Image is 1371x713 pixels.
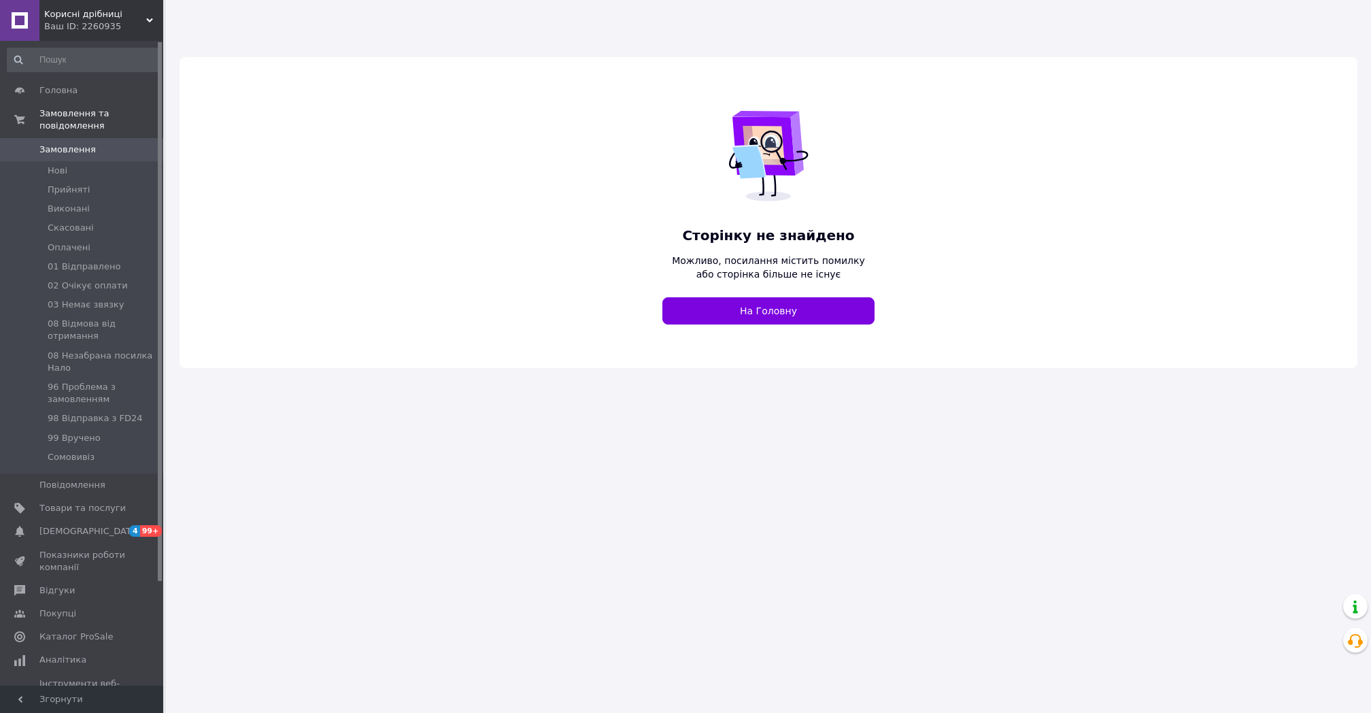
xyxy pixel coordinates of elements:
span: Сторінку не знайдено [662,226,875,246]
span: Оплачені [48,242,90,254]
input: Пошук [7,48,160,72]
span: 08 Незабрана посилка Нало [48,350,159,374]
span: Інструменти веб-майстра та SEO [39,678,126,702]
span: 01 Відправлено [48,261,120,273]
span: Прийняті [48,184,90,196]
span: Аналітика [39,654,86,666]
span: 4 [129,525,140,537]
span: Показники роботи компанії [39,549,126,574]
span: Виконані [48,203,90,215]
span: 02 Очікує оплати [48,280,128,292]
span: Головна [39,84,78,97]
span: 03 Немає звязку [48,299,124,311]
span: Каталог ProSale [39,631,113,643]
span: Замовлення та повідомлення [39,107,163,132]
span: Можливо, посилання містить помилку або сторінка більше не існує [662,254,875,281]
span: Покупці [39,608,76,620]
span: 96 Проблема з замовленням [48,381,159,405]
span: 99+ [140,525,163,537]
span: 08 Відмова від отримання [48,318,159,342]
span: Товари та послуги [39,502,126,514]
span: Сомовивіз [48,451,95,463]
span: Повідомлення [39,479,105,491]
span: Kорисні дрібниці [44,8,146,20]
span: 98 Відправка з FD24 [48,412,143,425]
a: На Головну [662,297,875,325]
span: Відгуки [39,584,75,597]
span: [DEMOGRAPHIC_DATA] [39,525,140,537]
div: Ваш ID: 2260935 [44,20,163,33]
span: Нові [48,165,67,177]
span: Замовлення [39,144,96,156]
span: 99 Вручено [48,432,101,444]
span: Скасовані [48,222,94,234]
